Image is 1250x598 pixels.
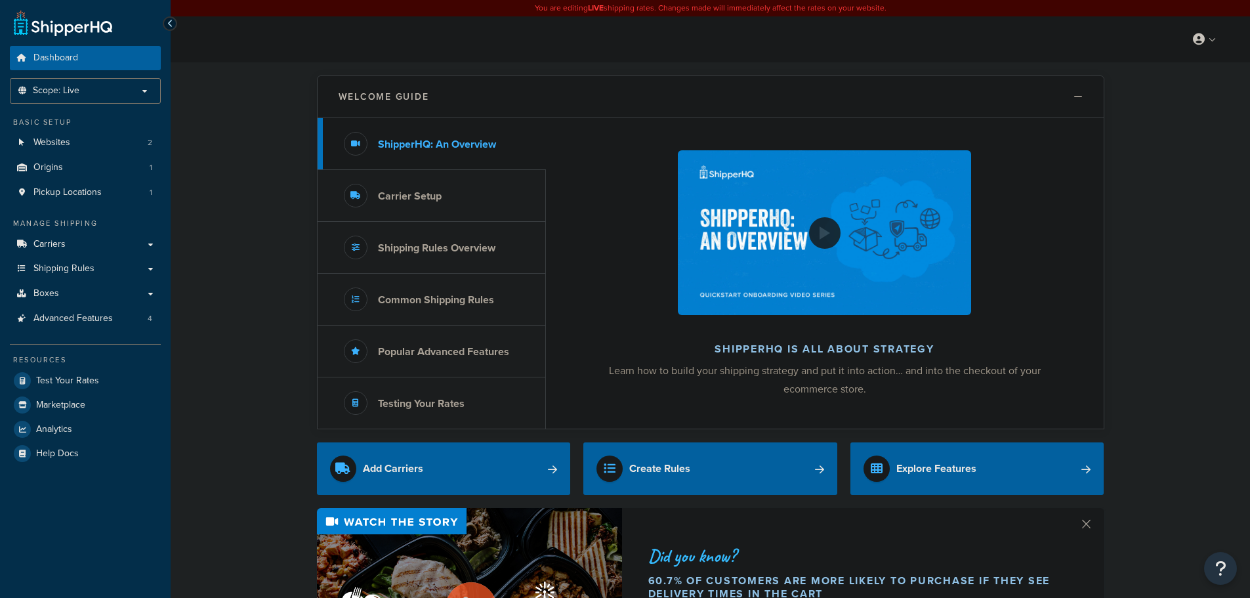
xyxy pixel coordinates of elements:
span: 1 [150,162,152,173]
span: Pickup Locations [33,187,102,198]
span: Carriers [33,239,66,250]
img: ShipperHQ is all about strategy [678,150,970,315]
span: Help Docs [36,448,79,459]
div: Add Carriers [363,459,423,478]
div: Explore Features [896,459,976,478]
a: Advanced Features4 [10,307,161,331]
h3: Shipping Rules Overview [378,242,495,254]
li: Advanced Features [10,307,161,331]
a: Create Rules [583,442,837,495]
div: Did you know? [648,547,1063,565]
a: Help Docs [10,442,161,465]
li: Origins [10,156,161,180]
a: Websites2 [10,131,161,155]
div: Resources [10,354,161,366]
h2: Welcome Guide [339,92,429,102]
li: Websites [10,131,161,155]
div: Create Rules [629,459,690,478]
span: 1 [150,187,152,198]
div: Basic Setup [10,117,161,128]
span: Boxes [33,288,59,299]
a: Boxes [10,282,161,306]
b: LIVE [588,2,604,14]
span: Marketplace [36,400,85,411]
a: Dashboard [10,46,161,70]
span: 2 [148,137,152,148]
a: Shipping Rules [10,257,161,281]
a: Explore Features [850,442,1104,495]
h2: ShipperHQ is all about strategy [581,343,1069,355]
span: Origins [33,162,63,173]
span: Advanced Features [33,313,113,324]
span: Dashboard [33,53,78,64]
span: Scope: Live [33,85,79,96]
a: Origins1 [10,156,161,180]
a: Pickup Locations1 [10,181,161,205]
span: Shipping Rules [33,263,94,274]
span: Learn how to build your shipping strategy and put it into action… and into the checkout of your e... [609,363,1041,396]
a: Test Your Rates [10,369,161,393]
li: Pickup Locations [10,181,161,205]
a: Analytics [10,417,161,441]
h3: Popular Advanced Features [378,346,509,358]
h3: Testing Your Rates [378,398,465,410]
span: Websites [33,137,70,148]
button: Open Resource Center [1204,552,1237,585]
div: Manage Shipping [10,218,161,229]
a: Carriers [10,232,161,257]
a: Add Carriers [317,442,571,495]
h3: Common Shipping Rules [378,294,494,306]
h3: ShipperHQ: An Overview [378,139,496,150]
h3: Carrier Setup [378,190,442,202]
span: Test Your Rates [36,375,99,387]
span: Analytics [36,424,72,435]
span: 4 [148,313,152,324]
a: Marketplace [10,393,161,417]
button: Welcome Guide [318,76,1104,118]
